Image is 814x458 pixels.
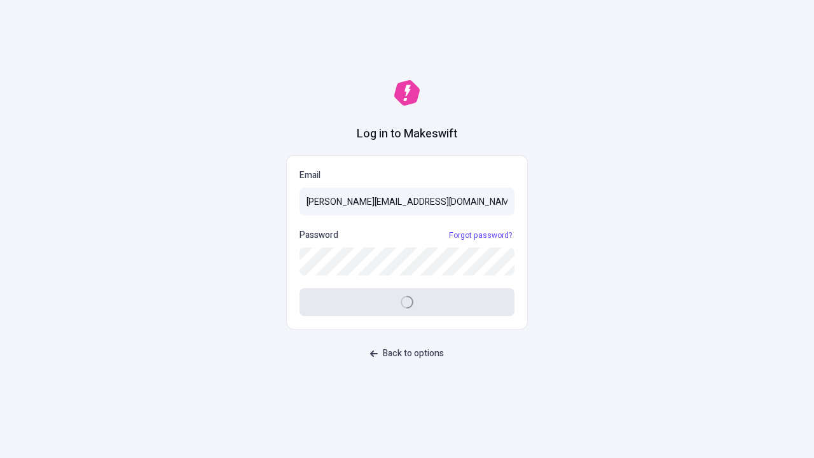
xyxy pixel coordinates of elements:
span: Back to options [383,347,444,361]
a: Forgot password? [446,230,514,240]
button: Back to options [362,342,452,365]
p: Password [300,228,338,242]
h1: Log in to Makeswift [357,126,457,142]
p: Email [300,169,514,183]
input: Email [300,188,514,216]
